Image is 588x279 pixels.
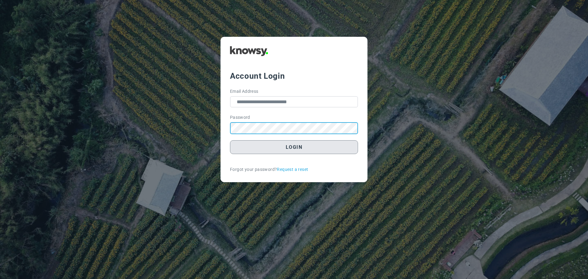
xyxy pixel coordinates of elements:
[230,140,358,154] button: Login
[277,166,308,173] a: Request a reset
[230,166,358,173] div: Forgot your password?
[230,70,358,81] div: Account Login
[230,88,258,95] label: Email Address
[230,114,250,121] label: Password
